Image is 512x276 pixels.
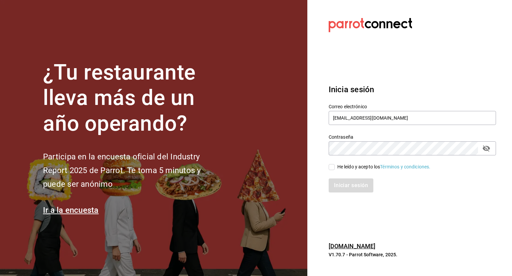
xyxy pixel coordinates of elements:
[380,164,430,169] a: Términos y condiciones.
[43,60,223,137] h1: ¿Tu restaurante lleva más de un año operando?
[329,111,496,125] input: Ingresa tu correo electrónico
[43,150,223,191] h2: Participa en la encuesta oficial del Industry Report 2025 de Parrot. Te toma 5 minutos y puede se...
[329,84,496,96] h3: Inicia sesión
[329,134,496,139] label: Contraseña
[329,251,496,258] p: V1.70.7 - Parrot Software, 2025.
[43,205,99,215] a: Ir a la encuesta
[481,143,492,154] button: passwordField
[329,104,496,109] label: Correo electrónico
[337,163,431,170] div: He leído y acepto los
[329,243,376,250] a: [DOMAIN_NAME]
